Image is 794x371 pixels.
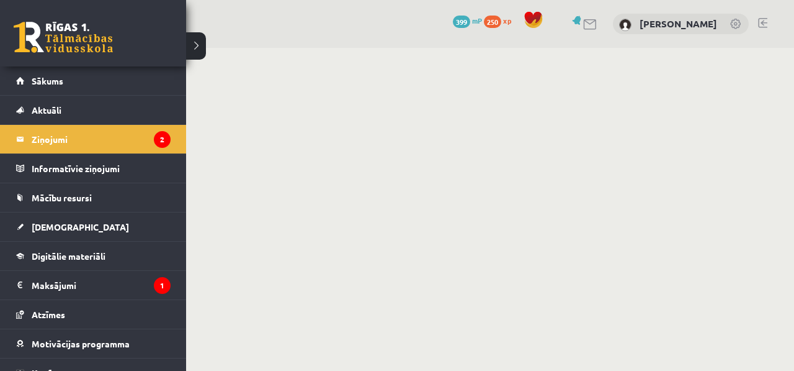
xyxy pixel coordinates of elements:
a: [PERSON_NAME] [640,17,717,30]
legend: Maksājumi [32,271,171,300]
a: 399 mP [453,16,482,25]
span: 399 [453,16,470,28]
span: Digitālie materiāli [32,250,105,262]
a: Digitālie materiāli [16,242,171,270]
a: [DEMOGRAPHIC_DATA] [16,213,171,241]
a: Mācību resursi [16,183,171,212]
span: [DEMOGRAPHIC_DATA] [32,221,129,232]
a: Aktuāli [16,96,171,124]
i: 2 [154,131,171,148]
a: Atzīmes [16,300,171,329]
img: Jegors Rogoļevs [619,19,631,31]
legend: Ziņojumi [32,125,171,153]
legend: Informatīvie ziņojumi [32,154,171,183]
a: Rīgas 1. Tālmācības vidusskola [14,22,113,53]
a: Maksājumi1 [16,271,171,300]
a: Ziņojumi2 [16,125,171,153]
a: Sākums [16,66,171,95]
a: 250 xp [484,16,517,25]
span: Sākums [32,75,63,86]
a: Informatīvie ziņojumi [16,154,171,183]
span: Motivācijas programma [32,338,130,349]
span: 250 [484,16,501,28]
i: 1 [154,277,171,294]
a: Motivācijas programma [16,329,171,358]
span: Atzīmes [32,309,65,320]
span: Mācību resursi [32,192,92,203]
span: mP [472,16,482,25]
span: xp [503,16,511,25]
span: Aktuāli [32,104,61,116]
